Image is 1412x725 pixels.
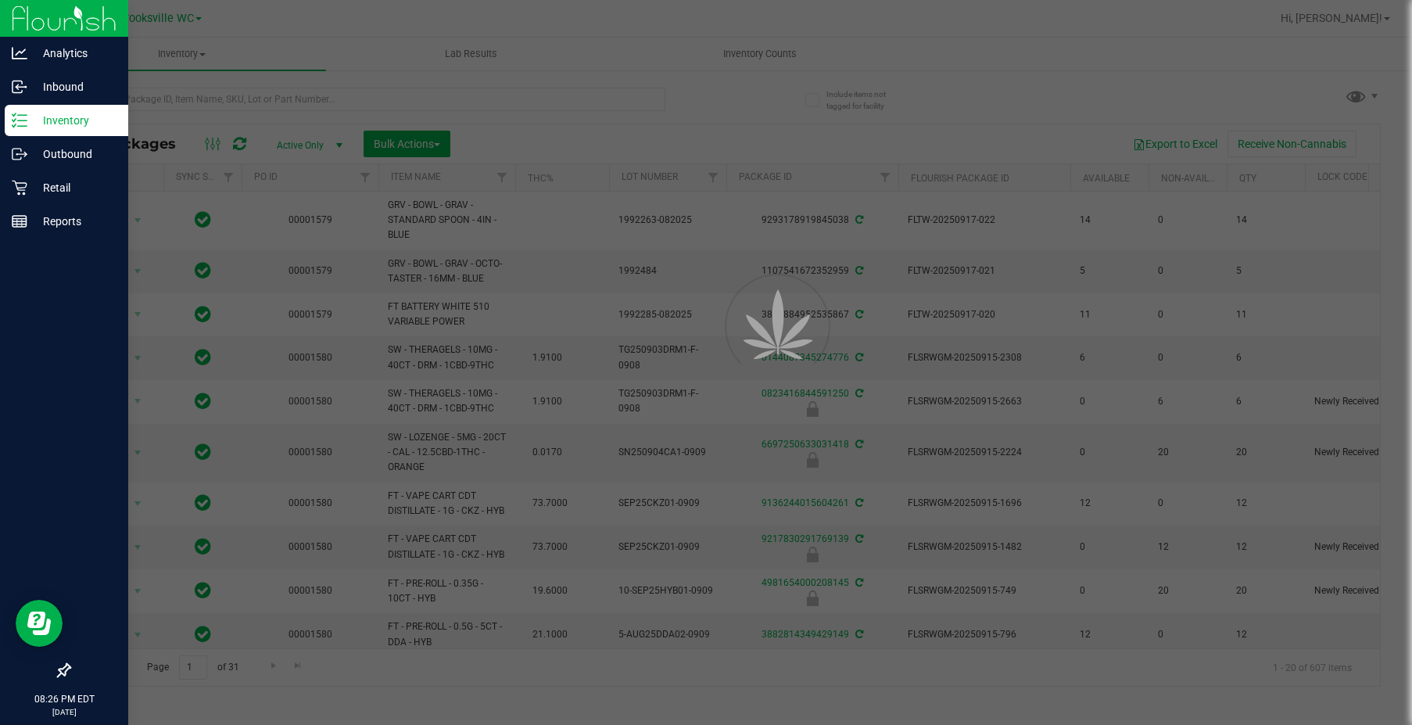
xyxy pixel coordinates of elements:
[27,178,121,197] p: Retail
[27,145,121,163] p: Outbound
[7,706,121,718] p: [DATE]
[27,44,121,63] p: Analytics
[12,180,27,196] inline-svg: Retail
[12,146,27,162] inline-svg: Outbound
[12,214,27,229] inline-svg: Reports
[16,600,63,647] iframe: Resource center
[12,45,27,61] inline-svg: Analytics
[12,113,27,128] inline-svg: Inventory
[12,79,27,95] inline-svg: Inbound
[27,77,121,96] p: Inbound
[7,692,121,706] p: 08:26 PM EDT
[27,111,121,130] p: Inventory
[27,212,121,231] p: Reports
